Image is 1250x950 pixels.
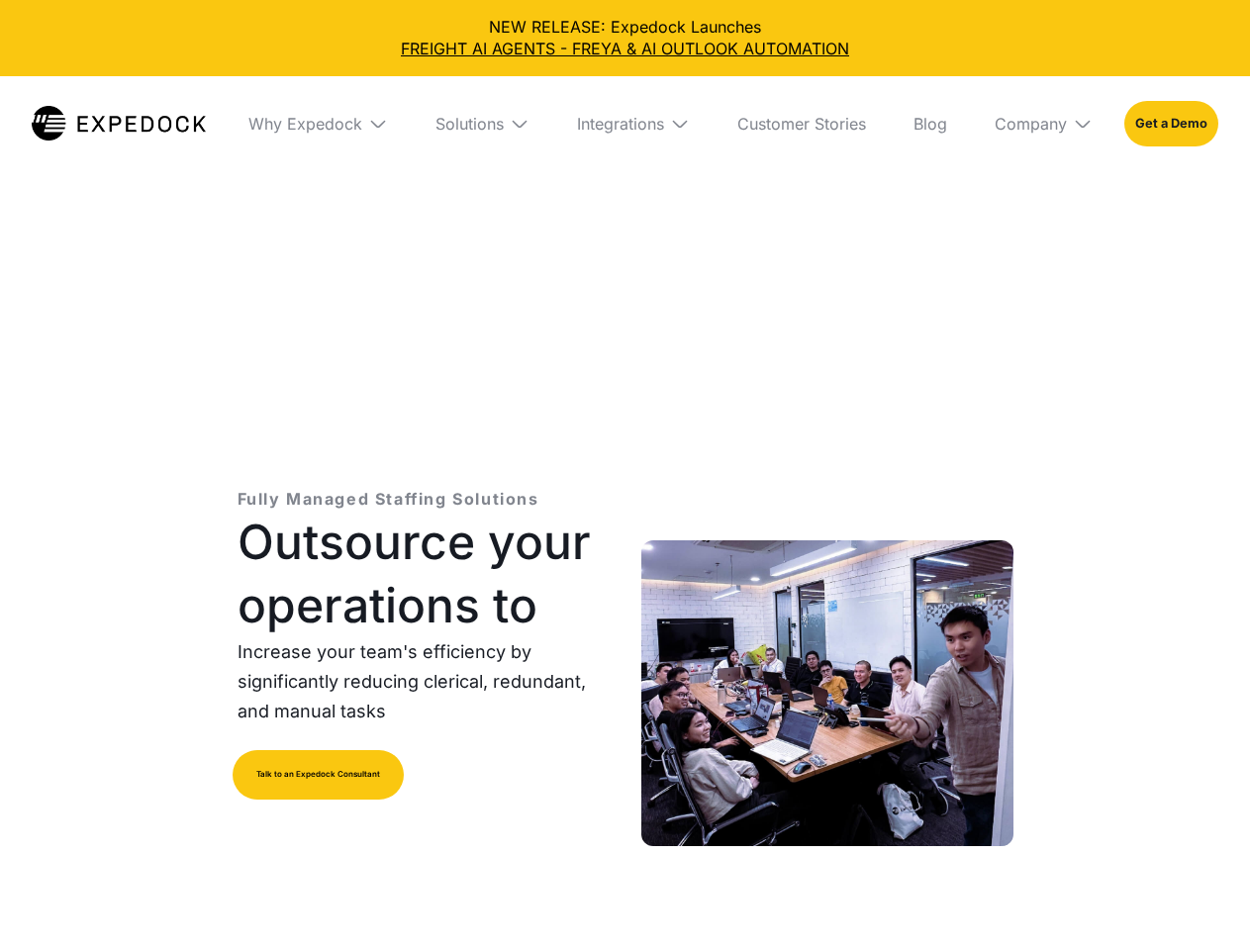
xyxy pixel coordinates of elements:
[561,76,706,171] div: Integrations
[238,511,610,637] h1: Outsource your operations to
[995,114,1067,134] div: Company
[248,114,362,134] div: Why Expedock
[233,76,404,171] div: Why Expedock
[1124,101,1218,146] a: Get a Demo
[16,16,1234,60] div: NEW RELEASE: Expedock Launches
[233,750,404,800] a: Talk to an Expedock Consultant
[979,76,1108,171] div: Company
[435,114,504,134] div: Solutions
[898,76,963,171] a: Blog
[420,76,545,171] div: Solutions
[577,114,664,134] div: Integrations
[721,76,882,171] a: Customer Stories
[238,637,610,726] p: Increase your team's efficiency by significantly reducing clerical, redundant, and manual tasks
[238,487,539,511] p: Fully Managed Staffing Solutions
[16,38,1234,59] a: FREIGHT AI AGENTS - FREYA & AI OUTLOOK AUTOMATION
